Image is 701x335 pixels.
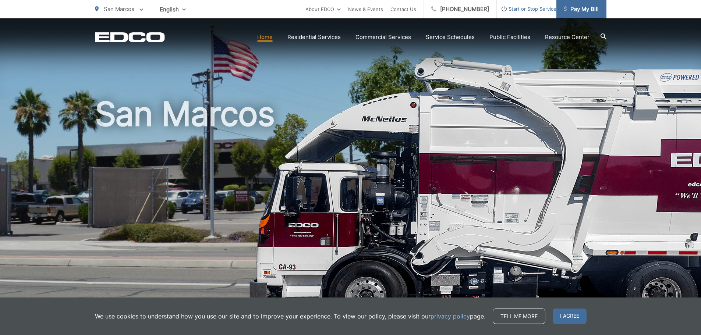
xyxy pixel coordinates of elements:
a: Home [257,33,273,42]
a: Residential Services [287,33,341,42]
a: About EDCO [305,5,341,14]
span: I agree [553,309,587,324]
a: EDCD logo. Return to the homepage. [95,32,165,42]
a: Public Facilities [489,33,530,42]
a: Contact Us [390,5,416,14]
p: We use cookies to understand how you use our site and to improve your experience. To view our pol... [95,312,485,321]
h1: San Marcos [95,96,606,328]
a: News & Events [348,5,383,14]
a: Commercial Services [355,33,411,42]
span: San Marcos [104,6,134,13]
a: Resource Center [545,33,590,42]
a: Service Schedules [426,33,475,42]
a: Tell me more [493,309,545,324]
span: English [154,3,191,16]
span: Pay My Bill [564,5,599,14]
a: privacy policy [431,312,470,321]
